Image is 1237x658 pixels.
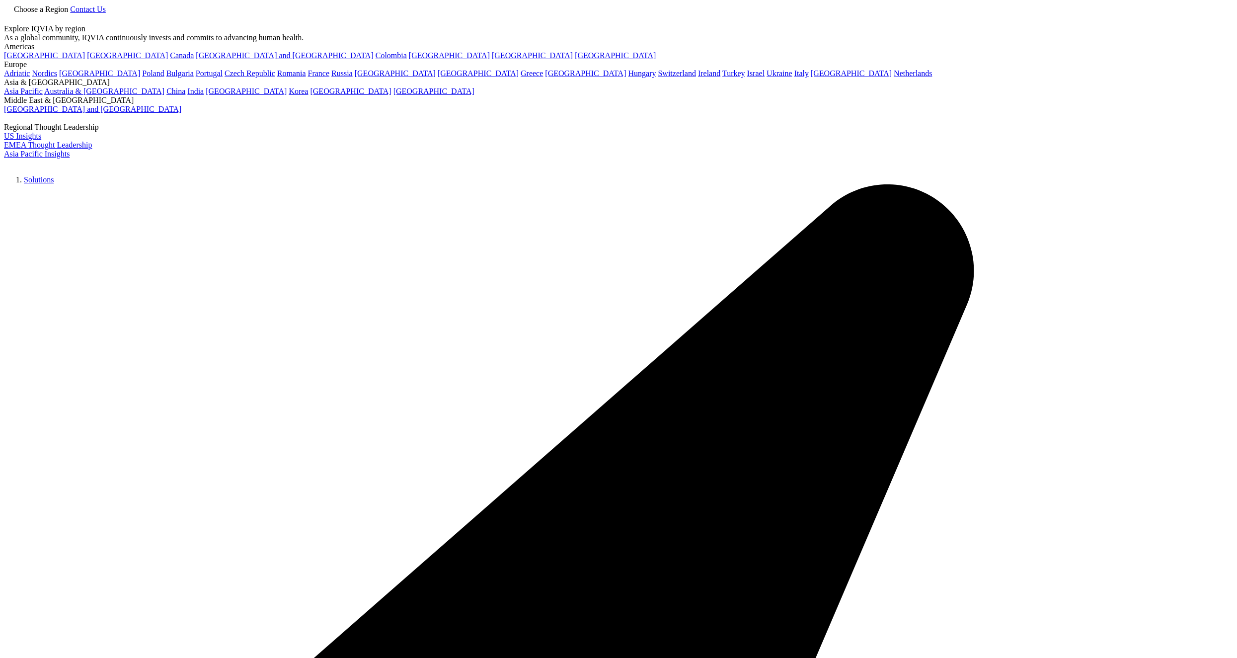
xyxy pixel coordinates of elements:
a: [GEOGRAPHIC_DATA] [206,87,287,95]
a: Australia & [GEOGRAPHIC_DATA] [44,87,164,95]
a: Asia Pacific Insights [4,150,70,158]
a: [GEOGRAPHIC_DATA] [545,69,626,78]
a: Colombia [376,51,407,60]
a: Hungary [628,69,656,78]
a: [GEOGRAPHIC_DATA] and [GEOGRAPHIC_DATA] [196,51,373,60]
a: Solutions [24,175,54,184]
a: Switzerland [658,69,696,78]
a: Ukraine [767,69,792,78]
a: [GEOGRAPHIC_DATA] [492,51,573,60]
div: Europe [4,60,1233,69]
a: Czech Republic [225,69,275,78]
a: Nordics [32,69,57,78]
a: India [187,87,204,95]
span: Choose a Region [14,5,68,13]
a: Turkey [722,69,745,78]
a: [GEOGRAPHIC_DATA] [87,51,168,60]
a: Asia Pacific [4,87,43,95]
a: [GEOGRAPHIC_DATA] [355,69,436,78]
a: Romania [277,69,306,78]
a: Israel [747,69,765,78]
a: Portugal [196,69,223,78]
div: Regional Thought Leadership [4,123,1233,132]
div: Americas [4,42,1233,51]
a: [GEOGRAPHIC_DATA] [575,51,656,60]
div: Middle East & [GEOGRAPHIC_DATA] [4,96,1233,105]
a: China [166,87,185,95]
a: [GEOGRAPHIC_DATA] [438,69,519,78]
a: Canada [170,51,194,60]
a: [GEOGRAPHIC_DATA] [4,51,85,60]
div: As a global community, IQVIA continuously invests and commits to advancing human health. [4,33,1233,42]
div: Explore IQVIA by region [4,24,1233,33]
a: Italy [794,69,809,78]
div: Asia & [GEOGRAPHIC_DATA] [4,78,1233,87]
a: Netherlands [894,69,932,78]
a: [GEOGRAPHIC_DATA] [811,69,892,78]
a: Bulgaria [166,69,194,78]
a: [GEOGRAPHIC_DATA] [409,51,490,60]
a: Greece [521,69,543,78]
a: France [308,69,330,78]
a: EMEA Thought Leadership [4,141,92,149]
a: Korea [289,87,308,95]
a: [GEOGRAPHIC_DATA] [393,87,474,95]
a: Contact Us [70,5,106,13]
a: Adriatic [4,69,30,78]
a: Russia [331,69,353,78]
a: Poland [142,69,164,78]
a: [GEOGRAPHIC_DATA] [310,87,391,95]
a: [GEOGRAPHIC_DATA] [59,69,140,78]
a: Ireland [698,69,720,78]
a: [GEOGRAPHIC_DATA] and [GEOGRAPHIC_DATA] [4,105,181,113]
a: US Insights [4,132,41,140]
